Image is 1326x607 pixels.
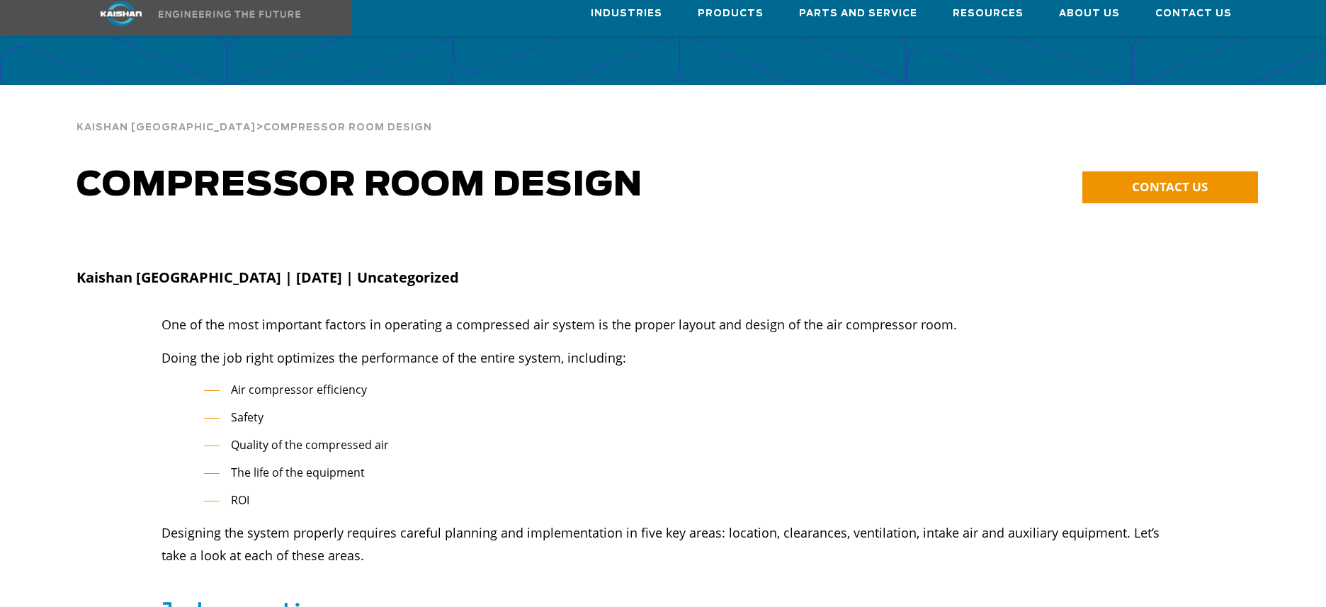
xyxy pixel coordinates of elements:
[231,437,389,453] span: Quality of the compressed air
[698,6,764,22] span: Products
[263,123,432,132] span: Compressor Room Design
[1059,6,1120,22] span: About Us
[76,268,459,287] strong: Kaishan [GEOGRAPHIC_DATA] | [DATE] | Uncategorized
[76,123,256,132] span: Kaishan [GEOGRAPHIC_DATA]
[799,6,917,22] span: Parts and Service
[76,166,821,205] h1: Compressor Room Design
[231,382,367,397] span: Air compressor efficiency
[1132,178,1208,195] span: CONTACT US
[161,313,1164,336] p: One of the most important factors in operating a compressed air system is the proper layout and d...
[76,106,432,139] div: >
[591,6,662,22] span: Industries
[161,346,1164,369] p: Doing the job right optimizes the performance of the entire system, including:
[76,120,256,133] a: Kaishan [GEOGRAPHIC_DATA]
[161,521,1164,567] p: Designing the system properly requires careful planning and implementation in five key areas: loc...
[231,465,365,480] span: The life of the equipment
[68,1,174,26] img: kaishan logo
[953,6,1024,22] span: Resources
[1082,171,1258,203] a: CONTACT US
[1155,6,1232,22] span: Contact Us
[231,492,249,508] span: ROI
[231,409,263,425] span: Safety
[263,120,432,133] a: Compressor Room Design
